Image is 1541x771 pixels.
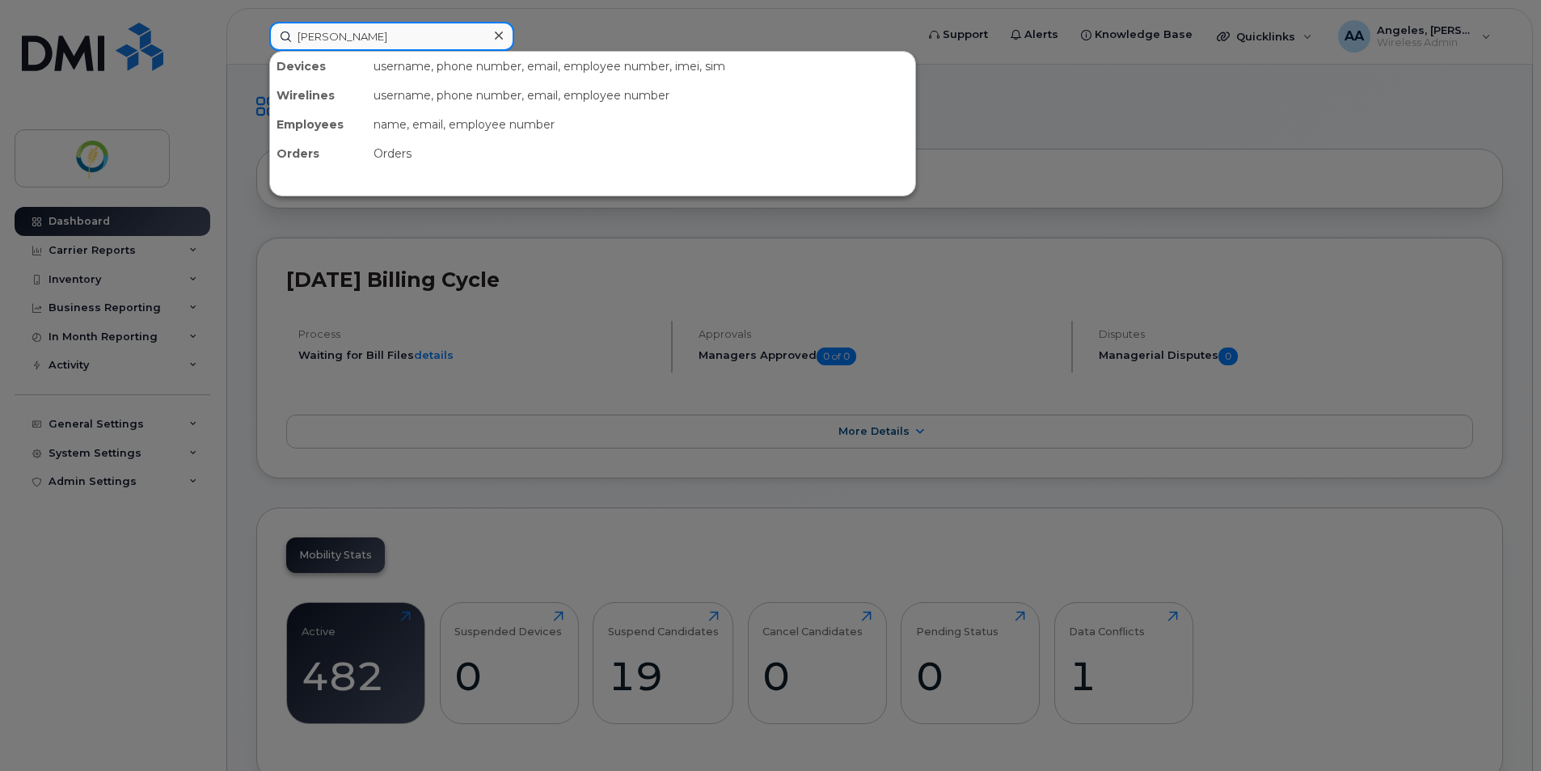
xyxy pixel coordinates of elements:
[367,81,915,110] div: username, phone number, email, employee number
[367,139,915,168] div: Orders
[367,110,915,139] div: name, email, employee number
[270,110,367,139] div: Employees
[270,52,367,81] div: Devices
[367,52,915,81] div: username, phone number, email, employee number, imei, sim
[270,81,367,110] div: Wirelines
[270,139,367,168] div: Orders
